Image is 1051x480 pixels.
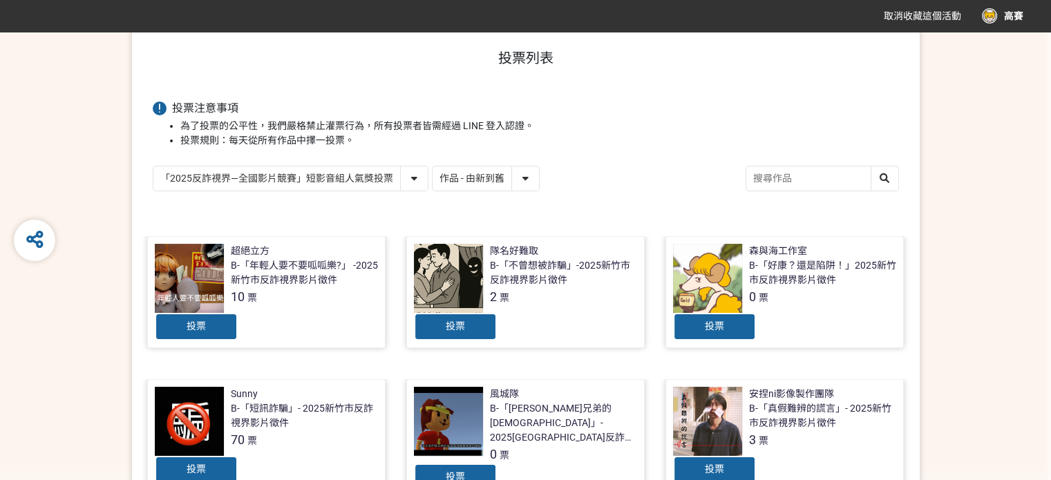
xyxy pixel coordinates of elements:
span: 0 [490,447,497,461]
span: 票 [500,292,509,303]
div: B-「短訊詐騙」- 2025新竹市反詐視界影片徵件 [231,401,378,430]
span: 投票 [187,463,206,474]
div: B-「年輕人要不要呱呱樂?」 -2025新竹市反詐視界影片徵件 [231,258,378,287]
span: 3 [749,432,756,447]
span: 2 [490,289,497,304]
li: 投票規則：每天從所有作品中擇一投票。 [180,133,899,148]
div: 超絕立方 [231,244,269,258]
a: 隊名好難取B-「不曾想被詐騙」-2025新竹市反詐視界影片徵件2票投票 [406,236,645,348]
div: Sunny [231,387,258,401]
span: 投票 [187,320,206,332]
div: 森與海工作室 [749,244,807,258]
div: 隊名好難取 [490,244,538,258]
div: B-「真假難辨的謊言」- 2025新竹市反詐視界影片徵件 [749,401,896,430]
span: 取消收藏這個活動 [884,10,961,21]
span: 票 [759,292,768,303]
div: 安捏ni影像製作團隊 [749,387,834,401]
span: 投票 [705,463,724,474]
h1: 投票列表 [153,50,899,66]
span: 70 [231,432,245,447]
span: 票 [500,450,509,461]
span: 票 [759,435,768,446]
span: 投票 [446,320,465,332]
span: 投票注意事項 [172,102,238,115]
span: 0 [749,289,756,304]
div: B-「[PERSON_NAME]兄弟的[DEMOGRAPHIC_DATA]」- 2025[GEOGRAPHIC_DATA]反詐視界影片徵件 [490,401,637,445]
a: 超絕立方B-「年輕人要不要呱呱樂?」 -2025新竹市反詐視界影片徵件10票投票 [147,236,386,348]
input: 搜尋作品 [746,166,898,191]
div: B-「不曾想被詐騙」-2025新竹市反詐視界影片徵件 [490,258,637,287]
li: 為了投票的公平性，我們嚴格禁止灌票行為，所有投票者皆需經過 LINE 登入認證。 [180,119,899,133]
span: 投票 [705,320,724,332]
span: 票 [247,292,257,303]
a: 森與海工作室B-「好康？還是陷阱！」2025新竹市反詐視界影片徵件0票投票 [665,236,904,348]
div: 風城隊 [490,387,519,401]
span: 票 [247,435,257,446]
div: B-「好康？還是陷阱！」2025新竹市反詐視界影片徵件 [749,258,896,287]
span: 10 [231,289,245,304]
